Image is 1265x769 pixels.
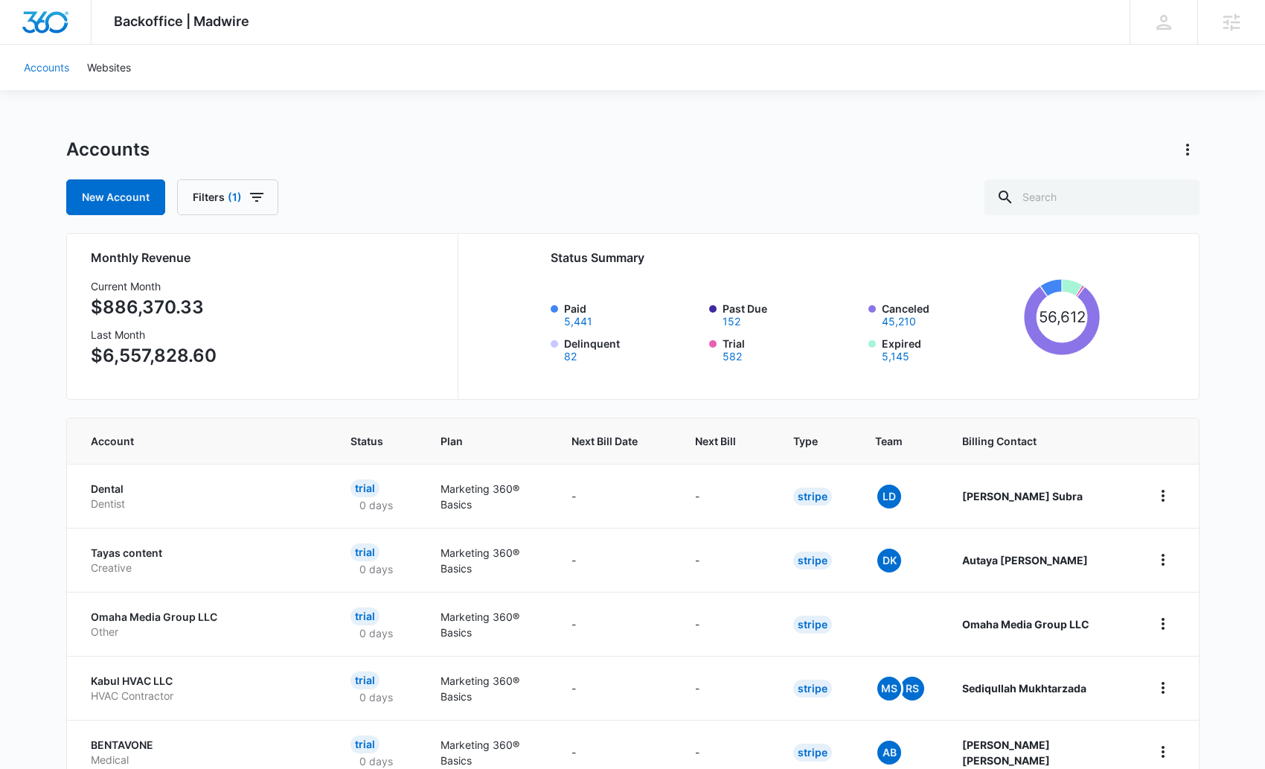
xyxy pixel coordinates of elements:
button: home [1151,612,1175,636]
p: Marketing 360® Basics [441,481,536,512]
a: New Account [66,179,165,215]
div: Stripe [793,680,832,698]
button: home [1151,548,1175,572]
span: LD [877,485,901,508]
label: Delinquent [564,336,701,362]
label: Expired [882,336,1019,362]
p: Marketing 360® Basics [441,609,536,640]
span: RS [900,677,924,701]
div: Trial [350,543,379,561]
p: Marketing 360® Basics [441,737,536,768]
a: Omaha Media Group LLCOther [91,610,316,639]
p: Marketing 360® Basics [441,673,536,704]
p: 0 days [350,689,402,705]
p: 0 days [350,625,402,641]
div: Stripe [793,488,832,505]
strong: [PERSON_NAME] [PERSON_NAME] [962,738,1050,767]
div: Stripe [793,616,832,634]
a: DentalDentist [91,482,316,511]
h1: Accounts [66,138,150,161]
p: 0 days [350,561,402,577]
strong: Omaha Media Group LLC [962,618,1089,631]
span: Account [91,433,294,449]
p: BENTAVONE [91,738,316,753]
button: home [1151,676,1175,700]
button: Actions [1176,138,1200,162]
p: $886,370.33 [91,294,217,321]
p: Tayas content [91,546,316,561]
p: Dental [91,482,316,497]
div: Trial [350,736,379,753]
p: Dentist [91,497,316,511]
button: Canceled [882,316,916,327]
span: Next Bill [695,433,736,449]
button: Past Due [723,316,740,327]
p: Omaha Media Group LLC [91,610,316,625]
strong: Sediqullah Mukhtarzada [962,682,1086,695]
p: Other [91,625,316,639]
label: Paid [564,301,701,327]
p: HVAC Contractor [91,689,316,703]
p: Kabul HVAC LLC [91,674,316,689]
tspan: 56,612 [1039,307,1086,326]
div: Trial [350,671,379,689]
span: Billing Contact [962,433,1115,449]
span: MS [877,677,901,701]
button: Expired [882,351,909,362]
h3: Last Month [91,327,217,342]
button: Trial [723,351,742,362]
span: Backoffice | Madwire [114,13,249,29]
span: AB [877,741,901,765]
h3: Current Month [91,278,217,294]
p: Creative [91,561,316,575]
a: Tayas contentCreative [91,546,316,575]
td: - [677,592,775,656]
label: Trial [723,336,859,362]
a: Kabul HVAC LLCHVAC Contractor [91,674,316,703]
span: Type [793,433,818,449]
div: Trial [350,607,379,625]
td: - [677,656,775,720]
span: DK [877,549,901,572]
a: Websites [78,45,140,90]
div: Trial [350,479,379,497]
td: - [677,528,775,592]
td: - [554,592,677,656]
label: Past Due [723,301,859,327]
p: 0 days [350,497,402,513]
div: Stripe [793,744,832,762]
input: Search [984,179,1200,215]
div: Stripe [793,552,832,569]
strong: [PERSON_NAME] Subra [962,490,1083,502]
p: Medical [91,753,316,768]
button: Paid [564,316,592,327]
span: Status [350,433,383,449]
td: - [554,528,677,592]
p: 0 days [350,753,402,769]
p: $6,557,828.60 [91,342,217,369]
h2: Monthly Revenue [91,249,440,267]
span: Plan [441,433,536,449]
td: - [554,656,677,720]
span: Next Bill Date [571,433,638,449]
td: - [677,464,775,528]
td: - [554,464,677,528]
a: Accounts [15,45,78,90]
h2: Status Summary [551,249,1101,267]
label: Canceled [882,301,1019,327]
button: home [1151,484,1175,508]
a: BENTAVONEMedical [91,738,316,767]
p: Marketing 360® Basics [441,545,536,576]
span: Team [875,433,905,449]
button: home [1151,740,1175,764]
strong: Autaya [PERSON_NAME] [962,554,1088,567]
button: Delinquent [564,351,577,362]
span: (1) [228,192,242,202]
button: Filters(1) [177,179,278,215]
